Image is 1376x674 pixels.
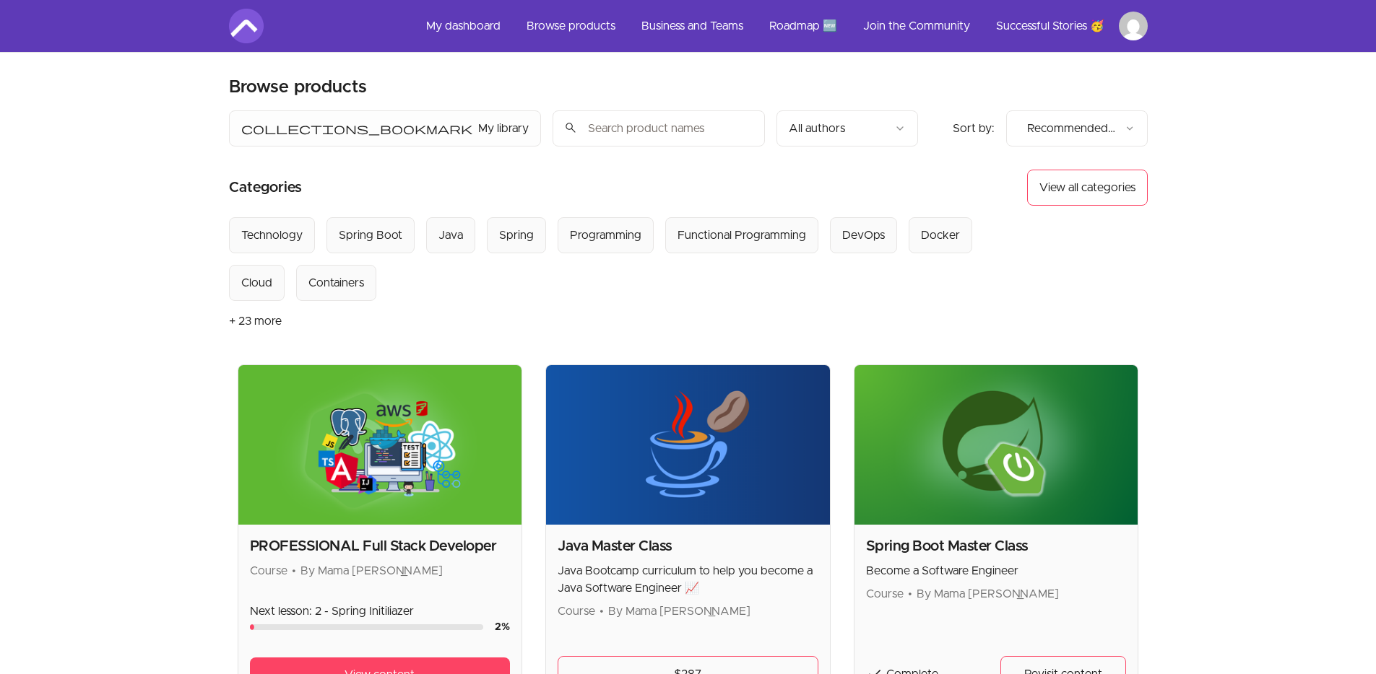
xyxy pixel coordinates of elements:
[546,365,830,525] img: Product image for Java Master Class
[241,227,303,244] div: Technology
[866,536,1127,556] h2: Spring Boot Master Class
[229,9,264,43] img: Amigoscode logo
[921,227,960,244] div: Docker
[515,9,627,43] a: Browse products
[908,588,912,600] span: •
[553,110,765,146] input: Search product names
[866,588,904,600] span: Course
[558,605,595,617] span: Course
[1119,12,1148,40] img: Profile image for Ercument Guven
[866,562,1127,579] p: Become a Software Engineer
[438,227,463,244] div: Java
[229,110,541,146] button: Filter by My library
[600,605,604,617] span: •
[238,365,522,525] img: Product image for PROFESSIONAL Full Stack Developer
[1027,170,1148,206] button: View all categories
[495,622,510,632] span: 2 %
[953,123,995,134] span: Sort by:
[1006,110,1148,146] button: Product sort options
[854,365,1138,525] img: Product image for Spring Boot Master Class
[630,9,755,43] a: Business and Teams
[564,118,577,138] span: search
[758,9,849,43] a: Roadmap 🆕
[241,120,472,137] span: collections_bookmark
[250,603,511,620] p: Next lesson: 2 - Spring Initiliazer
[229,76,367,99] h2: Browse products
[917,588,1059,600] span: By Mama [PERSON_NAME]
[308,274,364,292] div: Containers
[241,274,272,292] div: Cloud
[852,9,982,43] a: Join the Community
[292,565,296,577] span: •
[415,9,1148,43] nav: Main
[499,227,534,244] div: Spring
[339,227,402,244] div: Spring Boot
[229,301,282,341] button: + 23 more
[415,9,512,43] a: My dashboard
[229,170,302,206] h2: Categories
[250,565,287,577] span: Course
[776,110,918,146] button: Filter by author
[558,536,818,556] h2: Java Master Class
[558,562,818,597] p: Java Bootcamp curriculum to help you become a Java Software Engineer 📈
[250,624,484,630] div: Course progress
[250,536,511,556] h2: PROFESSIONAL Full Stack Developer
[570,227,641,244] div: Programming
[985,9,1116,43] a: Successful Stories 🥳
[300,565,443,577] span: By Mama [PERSON_NAME]
[678,227,806,244] div: Functional Programming
[608,605,750,617] span: By Mama [PERSON_NAME]
[842,227,885,244] div: DevOps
